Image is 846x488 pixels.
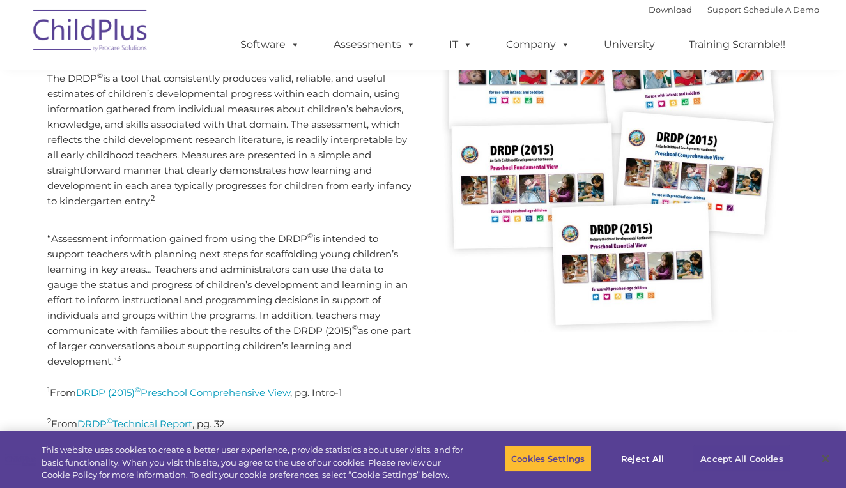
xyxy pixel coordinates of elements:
a: Download [649,4,692,15]
a: DRDP (2015)©Preschool Comprehensive View [76,386,290,399]
sup: 2 [151,194,155,202]
a: Software [227,32,312,57]
p: From , pg. Intro-1 [47,385,414,400]
a: Company [493,32,583,57]
a: University [591,32,668,57]
sup: © [97,71,103,80]
button: Cookies Settings [504,445,592,472]
img: ChildPlus by Procare Solutions [27,1,155,65]
sup: © [107,416,112,425]
a: IT [436,32,485,57]
div: This website uses cookies to create a better user experience, provide statistics about user visit... [42,444,465,482]
button: Close [811,445,840,473]
a: Schedule A Demo [744,4,819,15]
button: Reject All [603,445,682,472]
a: Support [707,4,741,15]
p: “Assessment information gained from using the DRDP is intended to support teachers with planning ... [47,231,414,369]
a: Training Scramble!! [676,32,798,57]
sup: © [135,385,141,394]
p: From , pg. 32 [47,416,414,432]
sup: © [307,231,313,240]
font: | [649,4,819,15]
sup: 3 [117,354,121,363]
a: Assessments [321,32,428,57]
sup: 2 [47,416,51,425]
p: The DRDP is a tool that consistently produces valid, reliable, and useful estimates of children’s... [47,71,414,209]
sup: © [352,323,358,332]
button: Accept All Cookies [693,445,790,472]
a: DRDP©Technical Report [77,418,192,430]
sup: 1 [47,385,50,394]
